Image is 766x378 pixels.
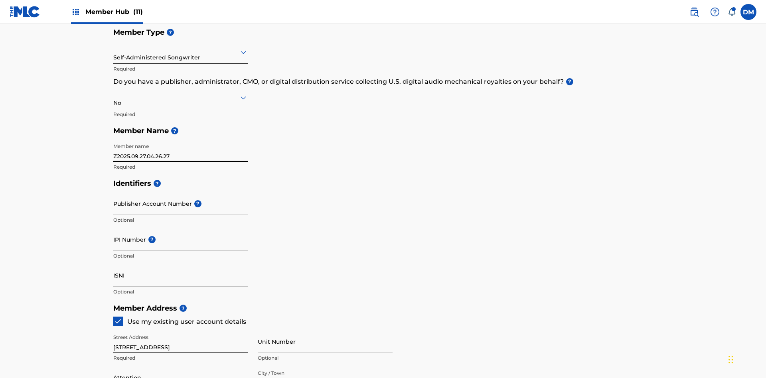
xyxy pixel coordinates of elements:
[167,29,174,36] span: ?
[710,7,720,17] img: help
[10,6,40,18] img: MLC Logo
[113,122,653,140] h5: Member Name
[113,163,248,171] p: Required
[728,348,733,372] div: Drag
[113,288,248,295] p: Optional
[194,200,201,207] span: ?
[127,318,246,325] span: Use my existing user account details
[689,7,699,17] img: search
[113,42,248,62] div: Self-Administered Songwriter
[113,252,248,260] p: Optional
[728,8,736,16] div: Notifications
[154,180,161,187] span: ?
[113,111,248,118] p: Required
[180,305,187,312] span: ?
[71,7,81,17] img: Top Rightsholders
[133,8,143,16] span: (11)
[113,88,248,107] div: No
[566,78,573,85] span: ?
[740,4,756,20] div: User Menu
[686,4,702,20] a: Public Search
[171,127,178,134] span: ?
[726,340,766,378] iframe: Chat Widget
[114,317,122,325] img: checkbox
[258,354,393,362] p: Optional
[113,24,653,41] h5: Member Type
[148,236,156,243] span: ?
[113,354,248,362] p: Required
[113,175,653,192] h5: Identifiers
[113,300,653,317] h5: Member Address
[707,4,723,20] div: Help
[85,7,143,16] span: Member Hub
[113,65,248,73] p: Required
[113,77,653,87] p: Do you have a publisher, administrator, CMO, or digital distribution service collecting U.S. digi...
[113,217,248,224] p: Optional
